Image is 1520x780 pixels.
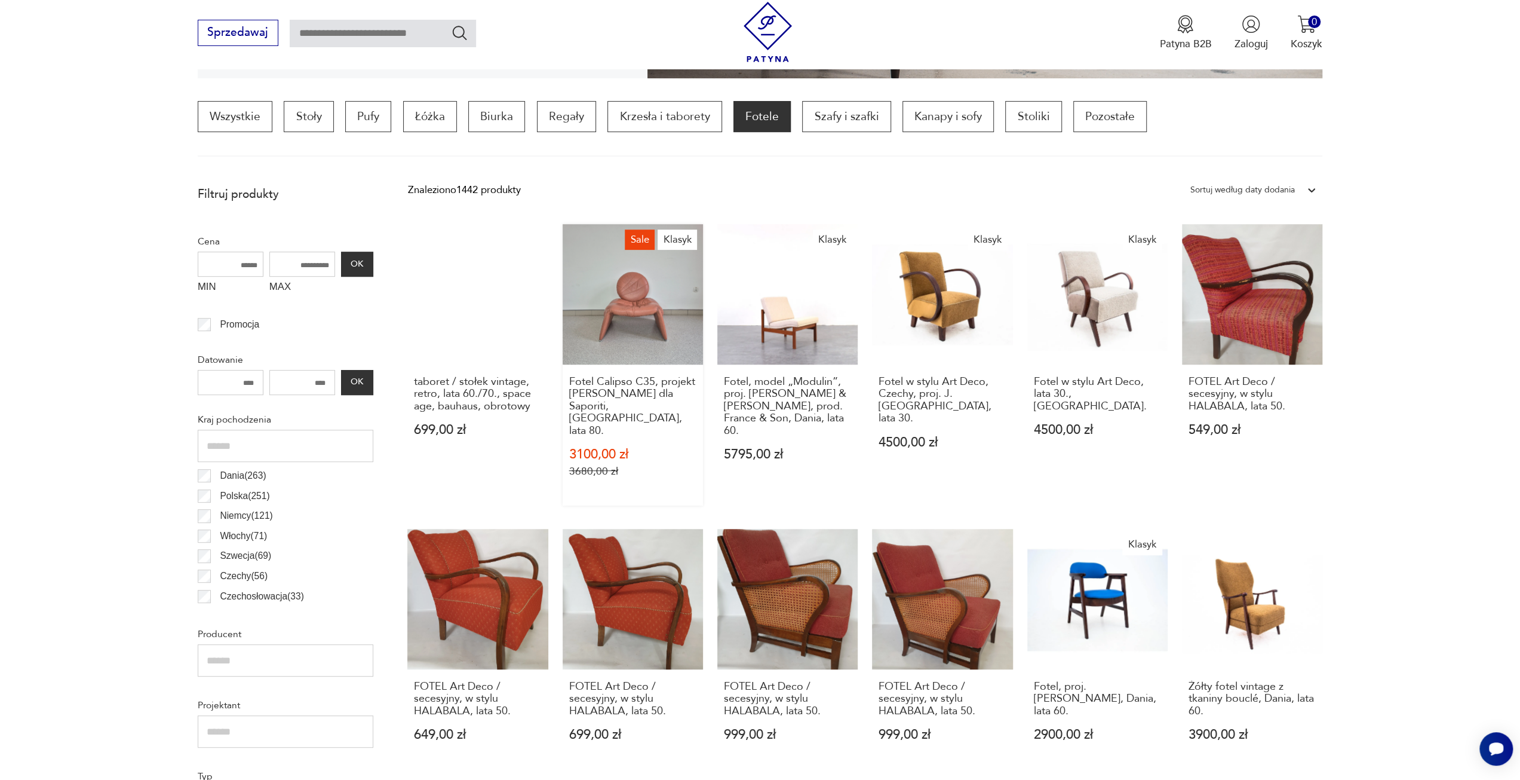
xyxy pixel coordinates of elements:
a: Żółty fotel vintage z tkaniny bouclé, Dania, lata 60.Żółty fotel vintage z tkaniny bouclé, Dania,... [1182,529,1322,770]
a: Szafy i szafki [802,101,890,132]
img: Ikona medalu [1176,15,1194,33]
button: 0Koszyk [1291,15,1322,51]
a: Kanapy i sofy [902,101,994,132]
a: FOTEL Art Deco / secesyjny, w stylu HALABALA, lata 50.FOTEL Art Deco / secesyjny, w stylu HALABAL... [563,529,703,770]
label: MIN [198,277,263,299]
iframe: Smartsupp widget button [1479,732,1513,766]
h3: Fotel, model „Modulin”, proj. [PERSON_NAME] & [PERSON_NAME], prod. France & Son, Dania, lata 60. [724,376,852,437]
p: Koszyk [1291,37,1322,51]
p: Polska ( 251 ) [220,488,269,504]
h3: taboret / stołek vintage, retro, lata 60./70., space age, bauhaus, obrotowy [414,376,542,412]
a: KlasykFotel w stylu Art Deco, lata 30., Czechy.Fotel w stylu Art Deco, lata 30., [GEOGRAPHIC_DATA... [1027,224,1168,506]
h3: Fotel, proj. [PERSON_NAME], Dania, lata 60. [1033,681,1161,717]
a: Krzesła i taborety [607,101,721,132]
p: Zaloguj [1235,37,1268,51]
p: 3900,00 zł [1189,729,1316,741]
p: 699,00 zł [414,424,542,436]
h3: Fotel Calipso C35, projekt [PERSON_NAME] dla Saporiti, [GEOGRAPHIC_DATA], lata 80. [569,376,697,437]
h3: Fotel w stylu Art Deco, lata 30., [GEOGRAPHIC_DATA]. [1033,376,1161,412]
a: taboret / stołek vintage, retro, lata 60./70., space age, bauhaus, obrotowytaboret / stołek vinta... [407,224,548,506]
label: MAX [269,277,335,299]
p: Patyna B2B [1159,37,1211,51]
a: KlasykFotel, proj. Erik Kirkegaard, Dania, lata 60.Fotel, proj. [PERSON_NAME], Dania, lata 60.290... [1027,529,1168,770]
h3: FOTEL Art Deco / secesyjny, w stylu HALABALA, lata 50. [879,681,1006,717]
a: Biurka [468,101,525,132]
p: 3100,00 zł [569,448,697,461]
p: 999,00 zł [879,729,1006,741]
a: Pozostałe [1073,101,1147,132]
img: Patyna - sklep z meblami i dekoracjami vintage [738,2,798,62]
p: Czechosłowacja ( 33 ) [220,589,303,604]
img: Ikona koszyka [1297,15,1316,33]
p: Cena [198,234,373,249]
p: 999,00 zł [724,729,852,741]
p: Niemcy ( 121 ) [220,508,272,524]
h3: FOTEL Art Deco / secesyjny, w stylu HALABALA, lata 50. [569,681,697,717]
p: 5795,00 zł [724,448,852,461]
p: 4500,00 zł [879,436,1006,449]
p: 549,00 zł [1189,424,1316,436]
p: 649,00 zł [414,729,542,741]
a: Pufy [345,101,391,132]
a: Sprzedawaj [198,29,278,38]
button: Patyna B2B [1159,15,1211,51]
p: 699,00 zł [569,729,697,741]
a: KlasykFotel, model „Modulin”, proj. Ole Gjerløv Knudsen & Torben Lind, prod. France & Son, Dania,... [717,224,858,506]
div: 0 [1308,16,1321,28]
a: Łóżka [403,101,457,132]
p: Filtruj produkty [198,186,373,202]
a: Wszystkie [198,101,272,132]
p: Producent [198,626,373,642]
img: Ikonka użytkownika [1242,15,1260,33]
p: Dania ( 263 ) [220,468,266,484]
h3: FOTEL Art Deco / secesyjny, w stylu HALABALA, lata 50. [1189,376,1316,412]
button: Sprzedawaj [198,20,278,46]
a: FOTEL Art Deco / secesyjny, w stylu HALABALA, lata 50.FOTEL Art Deco / secesyjny, w stylu HALABAL... [407,529,548,770]
p: 3680,00 zł [569,465,697,478]
p: Datowanie [198,352,373,368]
a: FOTEL Art Deco / secesyjny, w stylu HALABALA, lata 50.FOTEL Art Deco / secesyjny, w stylu HALABAL... [717,529,858,770]
a: FOTEL Art Deco / secesyjny, w stylu HALABALA, lata 50.FOTEL Art Deco / secesyjny, w stylu HALABAL... [1182,224,1322,506]
h3: FOTEL Art Deco / secesyjny, w stylu HALABALA, lata 50. [414,681,542,717]
a: Ikona medaluPatyna B2B [1159,15,1211,51]
h3: FOTEL Art Deco / secesyjny, w stylu HALABALA, lata 50. [724,681,852,717]
p: Czechy ( 56 ) [220,568,268,584]
a: FOTEL Art Deco / secesyjny, w stylu HALABALA, lata 50.FOTEL Art Deco / secesyjny, w stylu HALABAL... [872,529,1012,770]
p: 4500,00 zł [1033,424,1161,436]
button: OK [341,252,373,277]
a: Stoły [284,101,333,132]
p: Norwegia ( 26 ) [220,608,276,624]
a: Stoliki [1005,101,1061,132]
p: Szwecja ( 69 ) [220,548,271,564]
p: 2900,00 zł [1033,729,1161,741]
a: Regały [537,101,596,132]
p: Projektant [198,698,373,713]
p: Promocja [220,317,259,332]
p: Kraj pochodzenia [198,412,373,427]
button: Szukaj [451,24,468,41]
div: Znaleziono 1442 produkty [407,182,520,198]
p: Włochy ( 71 ) [220,528,267,544]
div: Sortuj według daty dodania [1190,182,1295,198]
a: Fotele [733,101,791,132]
a: KlasykFotel w stylu Art Deco, Czechy, proj. J. Halabala, lata 30.Fotel w stylu Art Deco, Czechy, ... [872,224,1012,506]
h3: Żółty fotel vintage z tkaniny bouclé, Dania, lata 60. [1189,681,1316,717]
a: SaleKlasykFotel Calipso C35, projekt Vittorio Introini dla Saporiti, Włochy, lata 80.Fotel Calips... [563,224,703,506]
button: Zaloguj [1235,15,1268,51]
button: OK [341,370,373,395]
h3: Fotel w stylu Art Deco, Czechy, proj. J. [GEOGRAPHIC_DATA], lata 30. [879,376,1006,425]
